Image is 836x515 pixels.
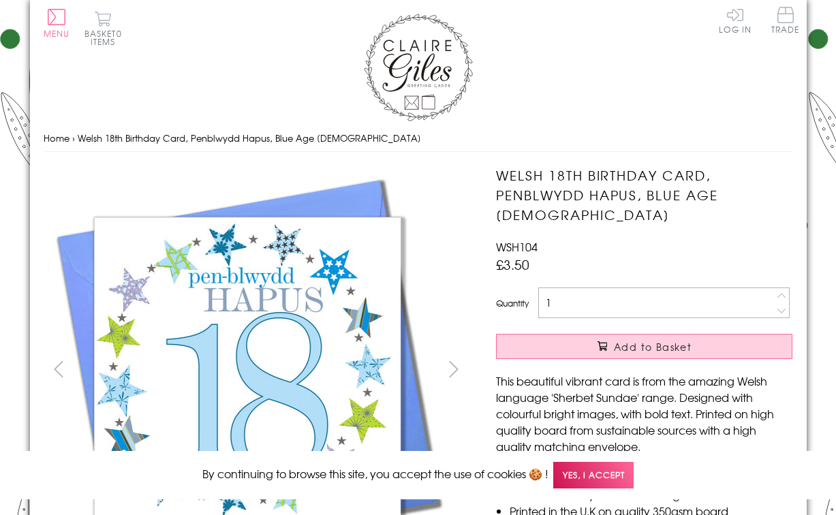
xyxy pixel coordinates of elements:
h1: Welsh 18th Birthday Card, Penblwydd Hapus, Blue Age [DEMOGRAPHIC_DATA] [496,166,792,224]
span: › [72,131,75,144]
span: 0 items [91,27,122,48]
a: Log In [719,7,752,33]
button: Menu [44,9,70,37]
span: Menu [44,27,70,40]
button: prev [44,354,74,384]
img: Claire Giles Greetings Cards [364,14,473,121]
span: Welsh 18th Birthday Card, Penblwydd Hapus, Blue Age [DEMOGRAPHIC_DATA] [78,131,421,144]
a: Home [44,131,69,144]
label: Quantity [496,297,529,309]
span: Trade [771,7,800,33]
button: next [438,354,469,384]
button: Add to Basket [496,334,792,359]
a: Trade [771,7,800,36]
span: WSH104 [496,238,538,255]
button: Basket0 items [84,11,122,46]
p: This beautiful vibrant card is from the amazing Welsh language 'Sherbet Sundae' range. Designed w... [496,373,792,454]
span: Add to Basket [614,340,692,354]
span: Yes, I accept [553,462,634,488]
nav: breadcrumbs [44,125,793,153]
span: £3.50 [496,255,529,274]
